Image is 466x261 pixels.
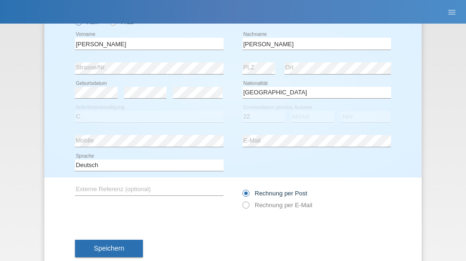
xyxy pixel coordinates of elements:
a: menu [442,9,461,15]
span: Speichern [94,244,124,252]
label: Rechnung per Post [242,190,307,197]
input: Rechnung per Post [242,190,249,202]
i: menu [447,8,457,17]
label: Rechnung per E-Mail [242,202,312,209]
input: Rechnung per E-Mail [242,202,249,213]
button: Speichern [75,240,143,258]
